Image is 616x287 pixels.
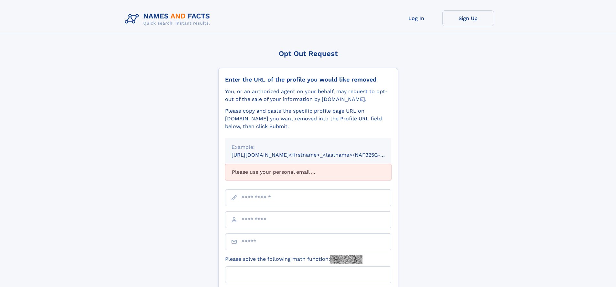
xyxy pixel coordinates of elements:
div: Example: [232,143,385,151]
small: [URL][DOMAIN_NAME]<firstname>_<lastname>/NAF325G-xxxxxxxx [232,152,404,158]
div: Please copy and paste the specific profile page URL on [DOMAIN_NAME] you want removed into the Pr... [225,107,391,130]
a: Sign Up [442,10,494,26]
div: Please use your personal email ... [225,164,391,180]
div: Opt Out Request [218,50,398,58]
a: Log In [391,10,442,26]
img: Logo Names and Facts [122,10,215,28]
div: Enter the URL of the profile you would like removed [225,76,391,83]
div: You, or an authorized agent on your behalf, may request to opt-out of the sale of your informatio... [225,88,391,103]
label: Please solve the following math function: [225,255,362,264]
